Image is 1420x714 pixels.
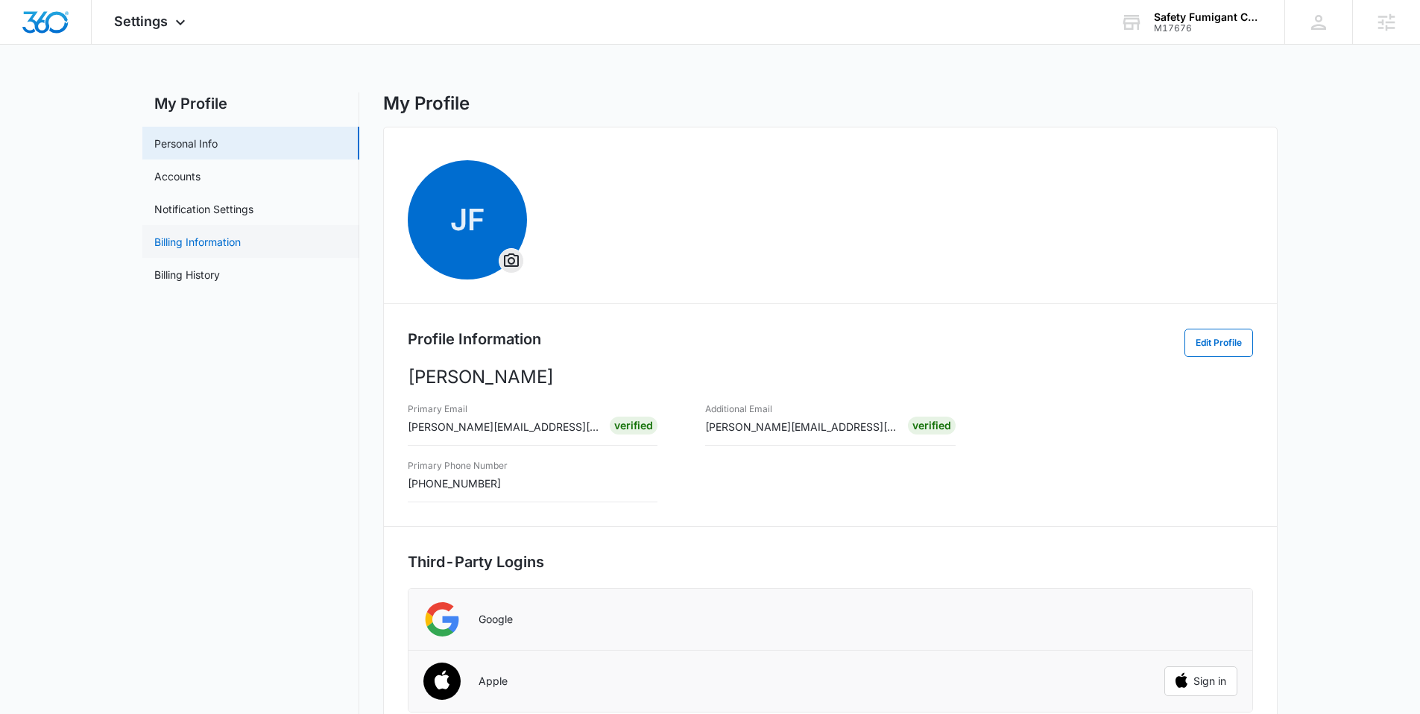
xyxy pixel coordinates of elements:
[1050,603,1245,636] iframe: Sign in with Google Button
[408,364,1253,391] p: [PERSON_NAME]
[142,92,359,115] h2: My Profile
[408,551,1253,573] h2: Third-Party Logins
[408,402,599,416] h3: Primary Email
[1154,23,1263,34] div: account id
[705,402,897,416] h3: Additional Email
[610,417,657,435] div: Verified
[408,160,527,279] span: JFOverflow Menu
[1154,11,1263,23] div: account name
[42,24,73,36] div: v 4.0.25
[383,92,470,115] h1: My Profile
[414,654,470,710] img: Apple
[40,86,52,98] img: tab_domain_overview_orange.svg
[423,601,461,638] img: Google
[408,420,759,433] span: [PERSON_NAME][EMAIL_ADDRESS][PERSON_NAME][DOMAIN_NAME]
[114,13,168,29] span: Settings
[57,88,133,98] div: Domain Overview
[1184,329,1253,357] button: Edit Profile
[499,249,523,273] button: Overflow Menu
[479,613,513,626] p: Google
[408,160,527,279] span: JF
[1164,666,1237,696] button: Sign in
[479,674,508,688] p: Apple
[154,267,220,282] a: Billing History
[408,459,508,473] h3: Primary Phone Number
[154,168,201,184] a: Accounts
[154,234,241,250] a: Billing Information
[408,328,541,350] h2: Profile Information
[154,136,218,151] a: Personal Info
[24,24,36,36] img: logo_orange.svg
[148,86,160,98] img: tab_keywords_by_traffic_grey.svg
[154,201,253,217] a: Notification Settings
[24,39,36,51] img: website_grey.svg
[705,420,1056,433] span: [PERSON_NAME][EMAIL_ADDRESS][PERSON_NAME][DOMAIN_NAME]
[39,39,164,51] div: Domain: [DOMAIN_NAME]
[908,417,956,435] div: Verified
[165,88,251,98] div: Keywords by Traffic
[408,456,508,491] div: [PHONE_NUMBER]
